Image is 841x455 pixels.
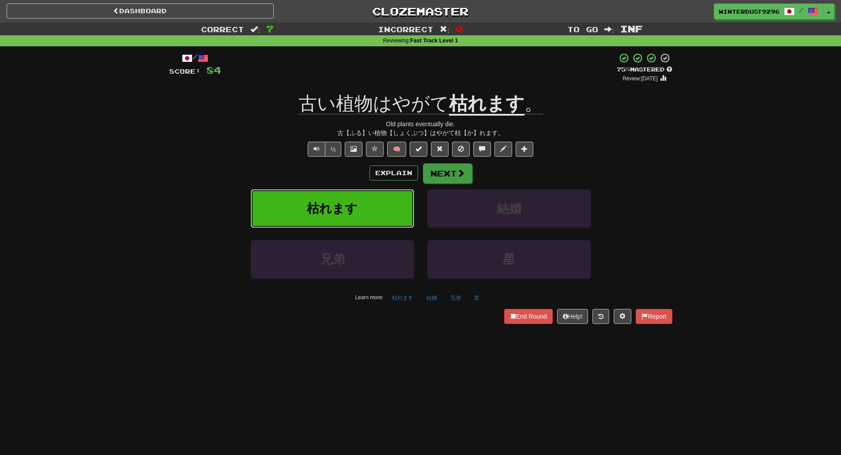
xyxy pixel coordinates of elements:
span: 75 % [617,66,630,73]
a: Dashboard [7,4,274,19]
a: Clozemaster [287,4,554,19]
button: 結婚 [427,189,591,228]
button: Explain [370,165,418,180]
span: Score: [169,68,201,75]
a: WinterDust9296 / [714,4,823,19]
span: WinterDust9296 [719,8,780,15]
button: Reset to 0% Mastered (alt+r) [431,142,449,157]
button: Play sentence audio (ctl+space) [308,142,325,157]
div: 古【ふる】い植物【しょくぶつ】はやがて枯【か】れます。 [169,128,672,137]
span: Correct [201,25,244,34]
button: Favorite sentence (alt+f) [366,142,384,157]
span: 。 [524,93,543,114]
span: 星 [503,252,515,266]
span: : [250,26,260,33]
span: Inf [620,23,643,34]
button: 🧠 [387,142,406,157]
small: Review: [DATE] [622,75,658,82]
span: 古い植物はやがて [298,93,449,114]
span: : [440,26,449,33]
div: Text-to-speech controls [306,142,342,157]
strong: Fast Track Level 1 [410,38,458,44]
span: 結婚 [497,202,521,215]
span: : [604,26,614,33]
span: 枯れます [307,202,358,215]
button: Next [423,163,472,184]
button: 兄弟 [251,240,414,278]
span: 0 [456,23,463,34]
button: Round history (alt+y) [592,309,609,324]
button: Set this sentence to 100% Mastered (alt+m) [410,142,427,157]
button: Discuss sentence (alt+u) [473,142,491,157]
span: 84 [206,64,221,75]
button: Show image (alt+x) [345,142,362,157]
small: Learn more: [355,294,383,301]
button: 星 [469,291,484,305]
button: Edit sentence (alt+d) [494,142,512,157]
span: Incorrect [378,25,434,34]
button: 枯れます [387,291,418,305]
span: 兄弟 [320,252,345,266]
div: Old plants eventually die. [169,120,672,128]
button: 結婚 [422,291,442,305]
button: 星 [427,240,591,278]
span: 7 [266,23,274,34]
div: / [169,53,221,64]
button: ½ [325,142,342,157]
button: 枯れます [251,189,414,228]
button: 兄弟 [445,291,466,305]
button: Ignore sentence (alt+i) [452,142,470,157]
button: Report [636,309,672,324]
button: End Round [504,309,553,324]
button: Add to collection (alt+a) [516,142,533,157]
span: To go [567,25,598,34]
button: Help! [557,309,588,324]
div: Mastered [617,66,672,74]
span: / [799,7,803,13]
u: 枯れます [449,93,524,116]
